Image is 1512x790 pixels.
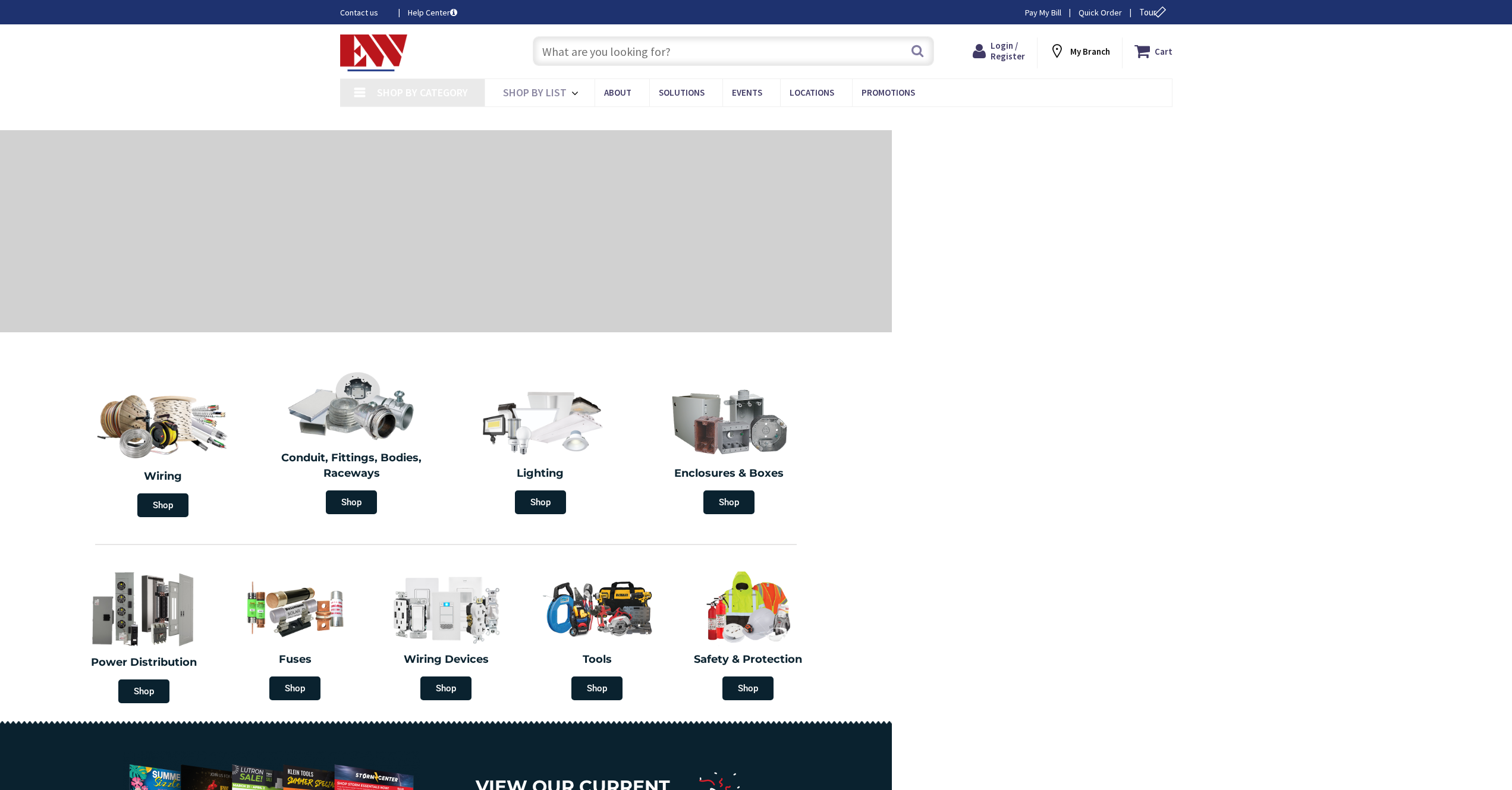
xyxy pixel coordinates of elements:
span: Shop [722,676,774,700]
a: Tools Shop [524,563,669,706]
span: Shop [420,676,471,700]
span: Shop [515,490,566,514]
h2: Tools [530,652,664,668]
a: Fuses Shop [222,563,367,706]
input: What are you looking for? [533,36,934,66]
span: Solutions [659,87,705,98]
a: Cart [1134,40,1172,62]
a: Lighting Shop [449,380,632,520]
h2: Fuses [228,652,362,668]
a: Wiring Shop [68,380,257,523]
span: Locations [790,87,834,98]
span: Shop [326,490,377,514]
strong: Cart [1155,40,1172,62]
span: Shop [137,493,188,517]
a: Safety & Protection Shop [675,563,821,706]
span: Shop By List [503,86,567,99]
h2: Lighting [455,466,626,481]
span: Shop [269,676,320,700]
span: Login / Register [991,40,1025,62]
a: Contact us [340,7,389,18]
strong: My Branch [1070,46,1110,57]
h2: Conduit, Fittings, Bodies, Raceways [266,451,438,481]
a: Help Center [408,7,457,18]
a: Quick Order [1079,7,1122,18]
img: Electrical Wholesalers, Inc. [340,34,408,71]
span: Shop [118,679,169,703]
span: About [604,87,631,98]
div: My Branch [1049,40,1110,62]
a: Conduit, Fittings, Bodies, Raceways Shop [260,365,444,520]
span: Shop [571,676,623,700]
span: Promotions [862,87,915,98]
a: Wiring Devices Shop [373,563,518,706]
h2: Enclosures & Boxes [644,466,815,481]
h2: Safety & Protection [681,652,815,668]
span: Tour [1139,7,1170,18]
span: Shop By Category [377,86,468,99]
a: Pay My Bill [1025,7,1061,18]
h2: Wiring Devices [379,652,513,668]
span: Shop [703,490,755,514]
a: Enclosures & Boxes Shop [638,380,821,520]
a: Login / Register [973,40,1025,62]
h2: Power Distribution [74,655,213,671]
h2: Wiring [74,469,252,484]
a: Power Distribution Shop [68,562,219,709]
span: Events [732,87,762,98]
